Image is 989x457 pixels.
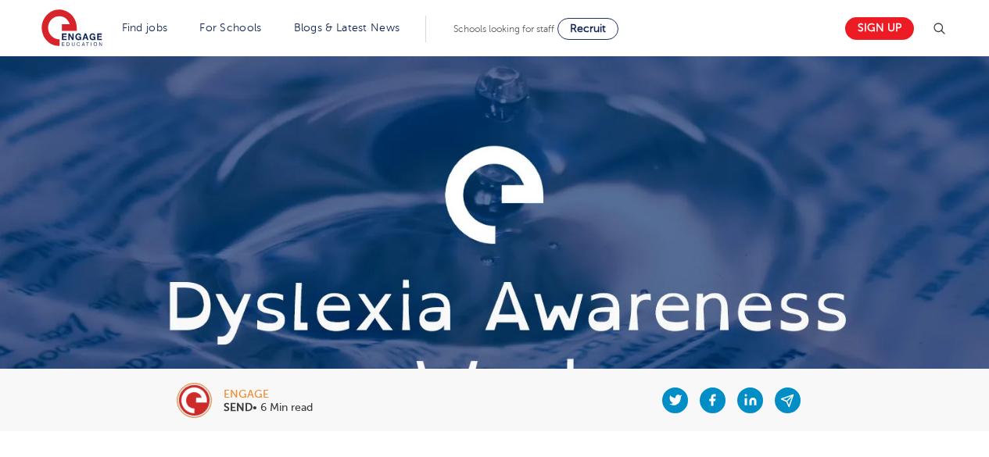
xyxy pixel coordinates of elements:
[557,18,618,40] a: Recruit
[453,23,554,34] span: Schools looking for staff
[224,402,313,413] p: • 6 Min read
[122,22,168,34] a: Find jobs
[845,17,914,40] a: Sign up
[294,22,400,34] a: Blogs & Latest News
[224,389,313,400] div: engage
[199,22,261,34] a: For Schools
[570,23,606,34] span: Recruit
[41,9,102,48] img: Engage Education
[224,402,253,413] b: SEND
